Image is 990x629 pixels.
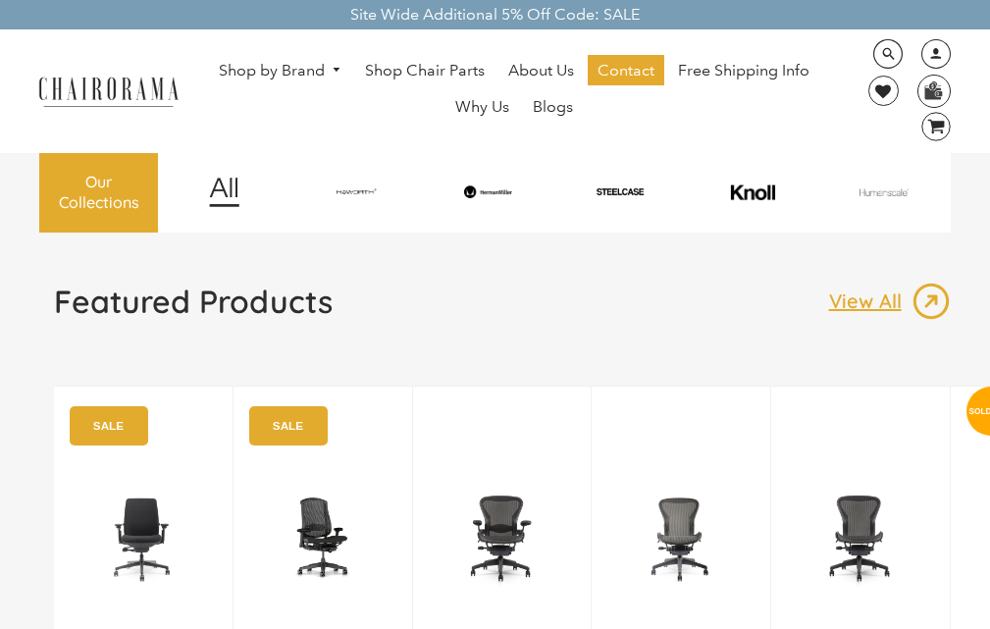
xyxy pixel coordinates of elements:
[533,97,573,118] span: Blogs
[912,282,951,321] img: image_13.png
[93,419,124,432] text: SALE
[508,61,574,81] span: About Us
[455,97,509,118] span: Why Us
[598,61,654,81] span: Contact
[523,91,583,123] a: Blogs
[170,177,279,207] img: image_12.png
[197,55,832,128] nav: DesktopNavigation
[39,152,158,233] a: Our Collections
[820,188,948,195] img: image_11.png
[209,56,352,86] a: Shop by Brand
[54,282,333,321] h1: Featured Products
[54,282,333,337] a: Featured Products
[556,187,684,196] img: PHOTO-2024-07-09-00-53-10-removebg-preview.png
[273,419,303,432] text: SALE
[829,282,951,321] a: View All
[498,55,584,86] a: About Us
[588,55,664,86] a: Contact
[668,55,819,86] a: Free Shipping Info
[678,61,809,81] span: Free Shipping Info
[355,55,495,86] a: Shop Chair Parts
[292,183,420,201] img: image_7_14f0750b-d084-457f-979a-a1ab9f6582c4.png
[365,61,485,81] span: Shop Chair Parts
[918,76,949,105] img: WhatsApp_Image_2024-07-12_at_16.23.01.webp
[425,185,552,198] img: image_8_173eb7e0-7579-41b4-bc8e-4ba0b8ba93e8.png
[689,183,816,201] img: image_10_1.png
[829,288,912,314] p: View All
[29,74,186,108] img: chairorama
[445,91,519,123] a: Why Us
